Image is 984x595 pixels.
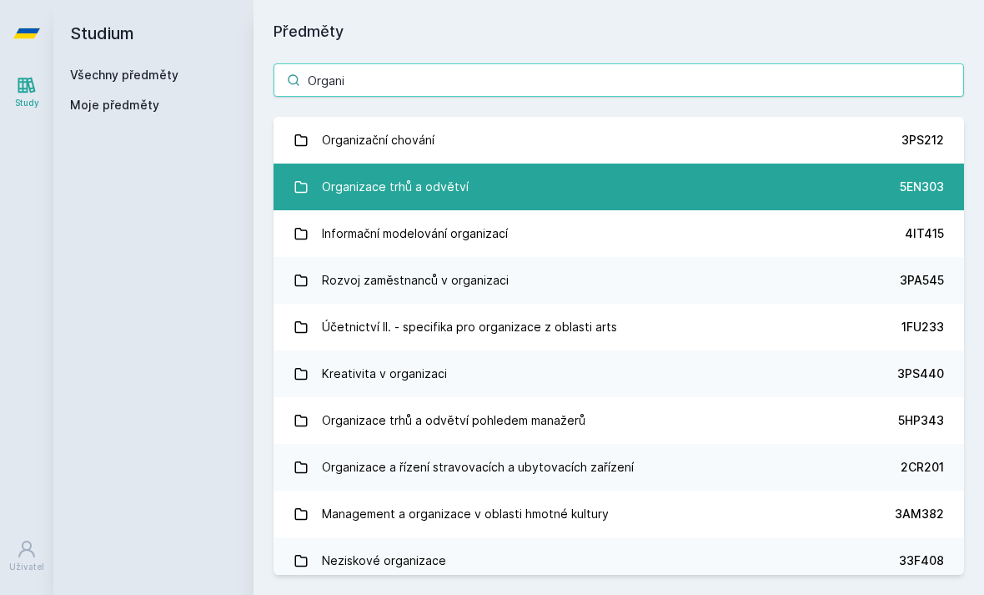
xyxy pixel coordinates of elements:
[322,217,508,250] div: Informační modelování organizací
[901,319,944,335] div: 1FU233
[901,459,944,476] div: 2CR201
[274,491,964,537] a: Management a organizace v oblasti hmotné kultury 3AM382
[70,68,178,82] a: Všechny předměty
[901,132,944,149] div: 3PS212
[3,67,50,118] a: Study
[15,97,39,109] div: Study
[3,531,50,582] a: Uživatel
[274,63,964,97] input: Název nebo ident předmětu…
[900,179,944,195] div: 5EN303
[274,397,964,444] a: Organizace trhů a odvětví pohledem manažerů 5HP343
[322,124,434,157] div: Organizační chování
[274,164,964,210] a: Organizace trhů a odvětví 5EN303
[895,506,944,522] div: 3AM382
[274,210,964,257] a: Informační modelování organizací 4IT415
[322,544,446,577] div: Neziskové organizace
[70,97,159,113] span: Moje předměty
[274,350,964,397] a: Kreativita v organizaci 3PS440
[322,264,509,297] div: Rozvoj zaměstnanců v organizaci
[274,20,964,43] h1: Předměty
[274,304,964,350] a: Účetnictví II. - specifika pro organizace z oblasti arts 1FU233
[322,357,447,391] div: Kreativita v organizaci
[322,404,585,437] div: Organizace trhů a odvětví pohledem manažerů
[274,444,964,491] a: Organizace a řízení stravovacích a ubytovacích zařízení 2CR201
[899,552,944,569] div: 33F408
[322,170,469,204] div: Organizace trhů a odvětví
[274,117,964,164] a: Organizační chování 3PS212
[9,561,44,573] div: Uživatel
[322,310,617,344] div: Účetnictví II. - specifika pro organizace z oblasti arts
[898,412,944,429] div: 5HP343
[274,537,964,584] a: Neziskové organizace 33F408
[905,225,944,242] div: 4IT415
[322,451,634,484] div: Organizace a řízení stravovacích a ubytovacích zařízení
[322,497,609,531] div: Management a organizace v oblasti hmotné kultury
[900,272,944,289] div: 3PA545
[274,257,964,304] a: Rozvoj zaměstnanců v organizaci 3PA545
[897,366,944,382] div: 3PS440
